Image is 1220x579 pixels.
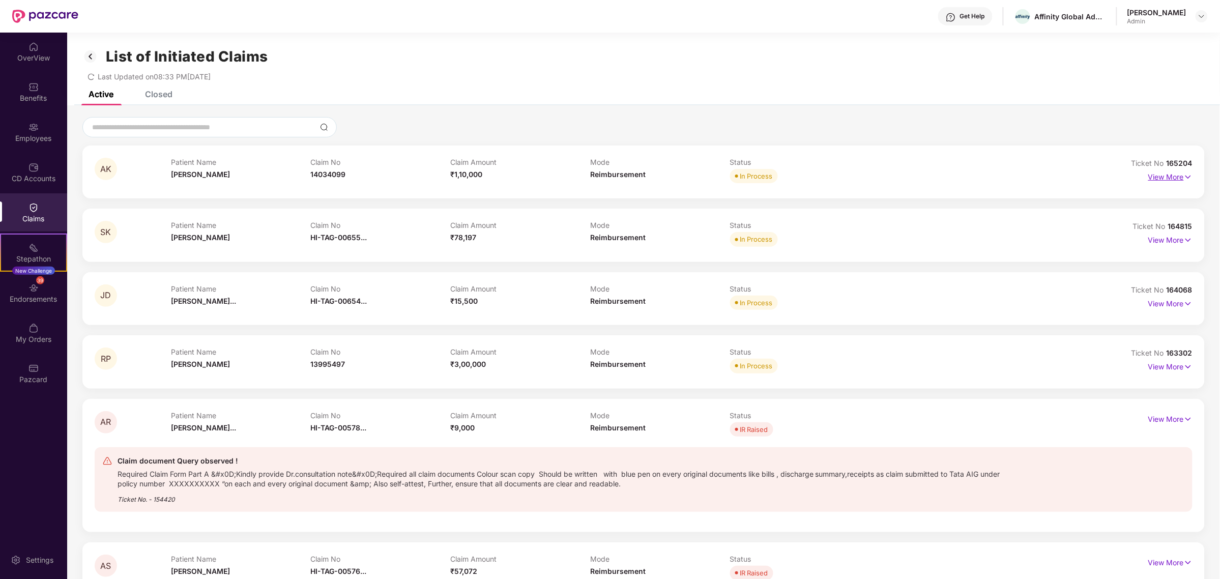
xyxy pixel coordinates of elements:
[1148,232,1193,246] p: View More
[590,423,646,432] span: Reimbursement
[590,411,730,420] p: Mode
[1168,222,1193,230] span: 164815
[28,202,39,213] img: svg+xml;base64,PHN2ZyBpZD0iQ2xhaW0iIHhtbG5zPSJodHRwOi8vd3d3LnczLm9yZy8yMDAwL3N2ZyIgd2lkdGg9IjIwIi...
[450,411,590,420] p: Claim Amount
[171,360,230,368] span: [PERSON_NAME]
[100,165,111,173] span: AK
[145,89,172,99] div: Closed
[740,424,768,435] div: IR Raised
[28,283,39,293] img: svg+xml;base64,PHN2ZyBpZD0iRW5kb3JzZW1lbnRzIiB4bWxucz0iaHR0cDovL3d3dy53My5vcmcvMjAwMC9zdmciIHdpZH...
[311,555,451,563] p: Claim No
[171,233,230,242] span: [PERSON_NAME]
[1131,285,1167,294] span: Ticket No
[730,158,870,166] p: Status
[590,348,730,356] p: Mode
[1184,298,1193,309] img: svg+xml;base64,PHN2ZyB4bWxucz0iaHR0cDovL3d3dy53My5vcmcvMjAwMC9zdmciIHdpZHRoPSIxNyIgaGVpZ2h0PSIxNy...
[28,42,39,52] img: svg+xml;base64,PHN2ZyBpZD0iSG9tZSIgeG1sbnM9Imh0dHA6Ly93d3cudzMub3JnLzIwMDAvc3ZnIiB3aWR0aD0iMjAiIG...
[450,360,486,368] span: ₹3,00,000
[450,221,590,229] p: Claim Amount
[171,411,311,420] p: Patient Name
[730,411,870,420] p: Status
[171,297,236,305] span: [PERSON_NAME]...
[590,170,646,179] span: Reimbursement
[171,221,311,229] p: Patient Name
[590,233,646,242] span: Reimbursement
[89,89,113,99] div: Active
[171,567,230,575] span: [PERSON_NAME]
[590,158,730,166] p: Mode
[1184,235,1193,246] img: svg+xml;base64,PHN2ZyB4bWxucz0iaHR0cDovL3d3dy53My5vcmcvMjAwMC9zdmciIHdpZHRoPSIxNyIgaGVpZ2h0PSIxNy...
[101,562,111,570] span: AS
[1198,12,1206,20] img: svg+xml;base64,PHN2ZyBpZD0iRHJvcGRvd24tMzJ4MzIiIHhtbG5zPSJodHRwOi8vd3d3LnczLm9yZy8yMDAwL3N2ZyIgd2...
[28,243,39,253] img: svg+xml;base64,PHN2ZyB4bWxucz0iaHR0cDovL3d3dy53My5vcmcvMjAwMC9zdmciIHdpZHRoPSIyMSIgaGVpZ2h0PSIyMC...
[590,567,646,575] span: Reimbursement
[740,234,773,244] div: In Process
[106,48,268,65] h1: List of Initiated Claims
[171,423,236,432] span: [PERSON_NAME]...
[1131,159,1167,167] span: Ticket No
[311,158,451,166] p: Claim No
[1,254,66,264] div: Stepathon
[118,455,1004,467] div: Claim document Query observed !
[101,291,111,300] span: JD
[450,348,590,356] p: Claim Amount
[1131,349,1167,357] span: Ticket No
[171,284,311,293] p: Patient Name
[311,297,367,305] span: HI-TAG-00654...
[311,170,346,179] span: 14034099
[1184,414,1193,425] img: svg+xml;base64,PHN2ZyB4bWxucz0iaHR0cDovL3d3dy53My5vcmcvMjAwMC9zdmciIHdpZHRoPSIxNyIgaGVpZ2h0PSIxNy...
[311,233,367,242] span: HI-TAG-00655...
[311,221,451,229] p: Claim No
[946,12,956,22] img: svg+xml;base64,PHN2ZyBpZD0iSGVscC0zMngzMiIgeG1sbnM9Imh0dHA6Ly93d3cudzMub3JnLzIwMDAvc3ZnIiB3aWR0aD...
[740,568,768,578] div: IR Raised
[740,361,773,371] div: In Process
[590,360,646,368] span: Reimbursement
[730,555,870,563] p: Status
[450,423,475,432] span: ₹9,000
[450,158,590,166] p: Claim Amount
[450,297,478,305] span: ₹15,500
[1148,169,1193,183] p: View More
[1035,12,1106,21] div: Affinity Global Advertising Private Limited
[1148,359,1193,372] p: View More
[36,276,44,284] div: 39
[1184,557,1193,568] img: svg+xml;base64,PHN2ZyB4bWxucz0iaHR0cDovL3d3dy53My5vcmcvMjAwMC9zdmciIHdpZHRoPSIxNyIgaGVpZ2h0PSIxNy...
[1167,285,1193,294] span: 164068
[118,467,1004,488] div: Required Claim Form Part A &#x0D;Kindly provide Dr.consultation note&#x0D;Required all claim docu...
[311,284,451,293] p: Claim No
[23,555,56,565] div: Settings
[740,171,773,181] div: In Process
[1133,222,1168,230] span: Ticket No
[450,555,590,563] p: Claim Amount
[101,418,111,426] span: AR
[311,360,345,368] span: 13995497
[311,423,367,432] span: HI-TAG-00578...
[1127,8,1186,17] div: [PERSON_NAME]
[311,411,451,420] p: Claim No
[590,555,730,563] p: Mode
[1127,17,1186,25] div: Admin
[590,297,646,305] span: Reimbursement
[171,170,230,179] span: [PERSON_NAME]
[28,323,39,333] img: svg+xml;base64,PHN2ZyBpZD0iTXlfT3JkZXJzIiBkYXRhLW5hbWU9Ik15IE9yZGVycyIgeG1sbnM9Imh0dHA6Ly93d3cudz...
[1167,349,1193,357] span: 163302
[311,348,451,356] p: Claim No
[1148,555,1193,568] p: View More
[11,555,21,565] img: svg+xml;base64,PHN2ZyBpZD0iU2V0dGluZy0yMHgyMCIgeG1sbnM9Imh0dHA6Ly93d3cudzMub3JnLzIwMDAvc3ZnIiB3aW...
[1184,361,1193,372] img: svg+xml;base64,PHN2ZyB4bWxucz0iaHR0cDovL3d3dy53My5vcmcvMjAwMC9zdmciIHdpZHRoPSIxNyIgaGVpZ2h0PSIxNy...
[28,82,39,92] img: svg+xml;base64,PHN2ZyBpZD0iQmVuZWZpdHMiIHhtbG5zPSJodHRwOi8vd3d3LnczLm9yZy8yMDAwL3N2ZyIgd2lkdGg9Ij...
[28,162,39,172] img: svg+xml;base64,PHN2ZyBpZD0iQ0RfQWNjb3VudHMiIGRhdGEtbmFtZT0iQ0QgQWNjb3VudHMiIHhtbG5zPSJodHRwOi8vd3...
[320,123,328,131] img: svg+xml;base64,PHN2ZyBpZD0iU2VhcmNoLTMyeDMyIiB4bWxucz0iaHR0cDovL3d3dy53My5vcmcvMjAwMC9zdmciIHdpZH...
[450,284,590,293] p: Claim Amount
[171,555,311,563] p: Patient Name
[450,170,482,179] span: ₹1,10,000
[740,298,773,308] div: In Process
[1015,15,1030,19] img: affinity.png
[450,567,477,575] span: ₹57,072
[98,72,211,81] span: Last Updated on 08:33 PM[DATE]
[450,233,476,242] span: ₹78,197
[1184,171,1193,183] img: svg+xml;base64,PHN2ZyB4bWxucz0iaHR0cDovL3d3dy53My5vcmcvMjAwMC9zdmciIHdpZHRoPSIxNyIgaGVpZ2h0PSIxNy...
[171,158,311,166] p: Patient Name
[590,284,730,293] p: Mode
[28,122,39,132] img: svg+xml;base64,PHN2ZyBpZD0iRW1wbG95ZWVzIiB4bWxucz0iaHR0cDovL3d3dy53My5vcmcvMjAwMC9zdmciIHdpZHRoPS...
